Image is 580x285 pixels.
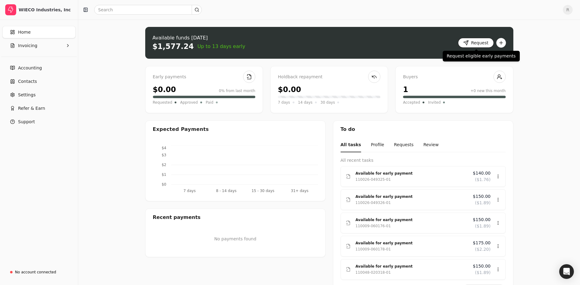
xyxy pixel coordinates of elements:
tspan: 7 days [183,189,196,193]
a: No account connected [2,267,76,278]
div: Available for early payment [356,217,468,223]
div: Available for early payment [356,240,468,246]
button: Invoicing [2,39,76,52]
div: Open Intercom Messenger [559,264,574,279]
div: 110048-020318-01 [356,269,391,276]
span: Approved [180,99,198,105]
input: Search [94,5,202,15]
span: Requested [153,99,172,105]
span: 30 days [320,99,335,105]
div: Available funds [DATE] [153,34,246,42]
span: $150.00 [473,193,491,200]
span: ($1.89) [475,200,490,206]
button: R [563,5,573,15]
button: All tasks [341,138,361,152]
button: Request [458,38,494,48]
span: Invoicing [18,43,37,49]
a: Settings [2,89,76,101]
div: 1 [403,84,408,95]
div: Buyers [403,74,505,80]
span: $150.00 [473,217,491,223]
span: Support [18,119,35,125]
span: Invited [428,99,441,105]
tspan: $2 [161,163,166,167]
tspan: 31+ days [291,189,308,193]
div: +0 new this month [471,88,506,94]
a: Contacts [2,75,76,87]
span: Accepted [403,99,420,105]
button: Requests [394,138,413,152]
span: ($1.89) [475,223,490,229]
div: Available for early payment [356,263,468,269]
div: $1,577.24 [153,42,194,51]
div: WIECO Industries, Inc [19,7,73,13]
div: Holdback repayment [278,74,380,80]
div: $0.00 [153,84,176,95]
span: 14 days [298,99,312,105]
tspan: 8 - 14 days [216,189,236,193]
p: No payments found [153,236,318,242]
a: Home [2,26,76,38]
tspan: $0 [161,182,166,187]
div: 110026-049326-01 [356,200,391,206]
button: Refer & Earn [2,102,76,114]
tspan: $1 [161,172,166,177]
tspan: $4 [161,146,166,150]
div: All recent tasks [341,157,506,164]
a: Accounting [2,62,76,74]
span: Home [18,29,31,35]
div: 110026-049325-01 [356,176,391,183]
span: ($1.76) [475,176,490,183]
tspan: $3 [161,153,166,157]
button: Profile [371,138,384,152]
div: Available for early payment [356,170,468,176]
span: Up to 13 days early [198,43,246,50]
div: No account connected [15,269,56,275]
span: Accounting [18,65,42,71]
div: $0.00 [278,84,301,95]
div: Request eligible early payments [443,51,520,61]
span: 7 days [278,99,290,105]
span: Settings [18,92,35,98]
span: Contacts [18,78,37,85]
div: Recent payments [146,209,325,226]
button: Review [423,138,439,152]
div: To do [333,121,513,138]
span: $140.00 [473,170,491,176]
div: 110009-060176-01 [356,223,391,229]
tspan: 15 - 30 days [251,189,274,193]
span: ($1.89) [475,269,490,276]
button: Support [2,116,76,128]
span: Paid [206,99,213,105]
span: Refer & Earn [18,105,45,112]
div: Expected Payments [153,126,209,133]
div: Early payments [153,74,255,80]
span: $175.00 [473,240,491,246]
span: ($2.20) [475,246,490,253]
div: 0% from last month [219,88,255,94]
span: $150.00 [473,263,491,269]
div: 110009-060178-01 [356,246,391,252]
div: Available for early payment [356,194,468,200]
